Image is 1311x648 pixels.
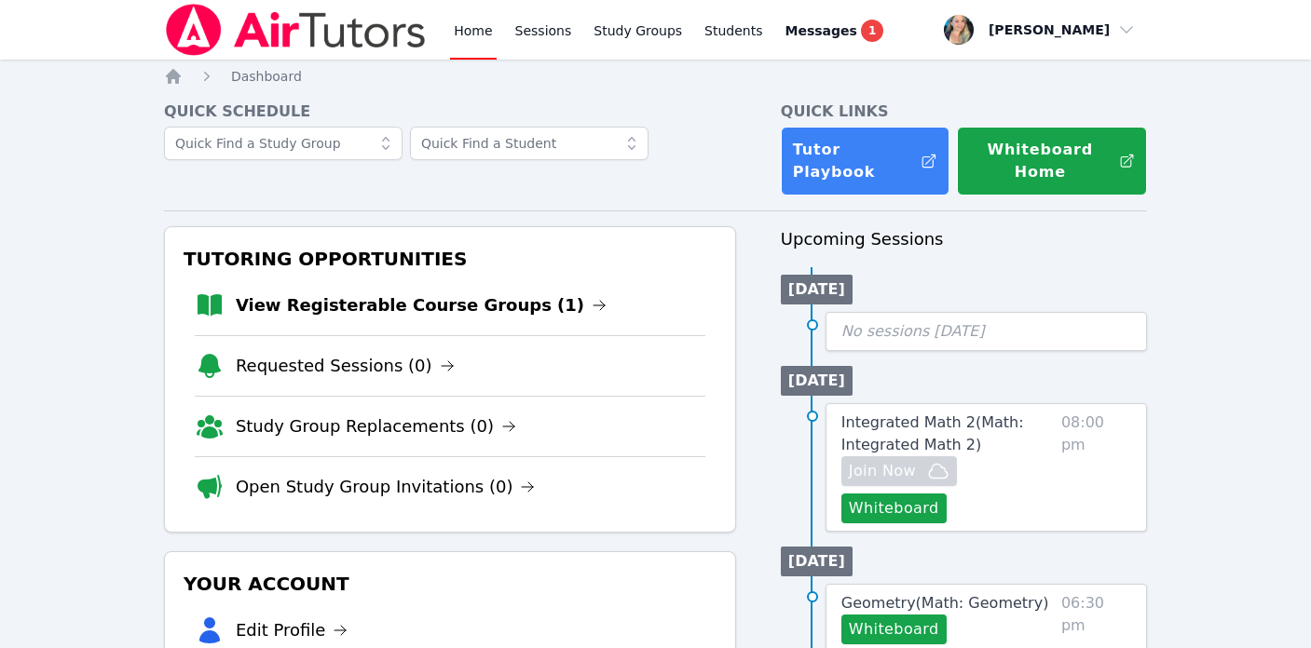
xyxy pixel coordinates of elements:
span: Integrated Math 2 ( Math: Integrated Math 2 ) [841,413,1024,453]
span: 08:00 pm [1061,412,1131,523]
a: Geometry(Math: Geometry) [841,592,1049,614]
span: No sessions [DATE] [841,322,985,340]
button: Whiteboard [841,493,947,523]
a: Integrated Math 2(Math: Integrated Math 2) [841,412,1054,456]
h3: Upcoming Sessions [781,226,1147,252]
h3: Your Account [180,567,720,601]
img: Air Tutors [164,4,428,56]
li: [DATE] [781,366,853,396]
button: Whiteboard [841,614,947,644]
button: Join Now [841,456,957,486]
button: Whiteboard Home [957,127,1147,196]
li: [DATE] [781,275,853,304]
input: Quick Find a Student [410,127,649,160]
a: Study Group Replacements (0) [236,413,516,439]
span: Dashboard [231,69,302,84]
a: Dashboard [231,67,302,86]
h4: Quick Links [781,101,1147,123]
span: Geometry ( Math: Geometry ) [841,594,1049,612]
a: Edit Profile [236,617,348,643]
h4: Quick Schedule [164,101,736,123]
input: Quick Find a Study Group [164,127,403,160]
a: Tutor Playbook [781,127,949,196]
span: 06:30 pm [1061,592,1131,644]
nav: Breadcrumb [164,67,1147,86]
span: Join Now [849,460,916,482]
span: 1 [861,20,883,42]
a: Requested Sessions (0) [236,353,455,379]
li: [DATE] [781,547,853,576]
a: View Registerable Course Groups (1) [236,292,607,318]
h3: Tutoring Opportunities [180,242,720,276]
span: Messages [785,21,857,40]
a: Open Study Group Invitations (0) [236,474,536,500]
